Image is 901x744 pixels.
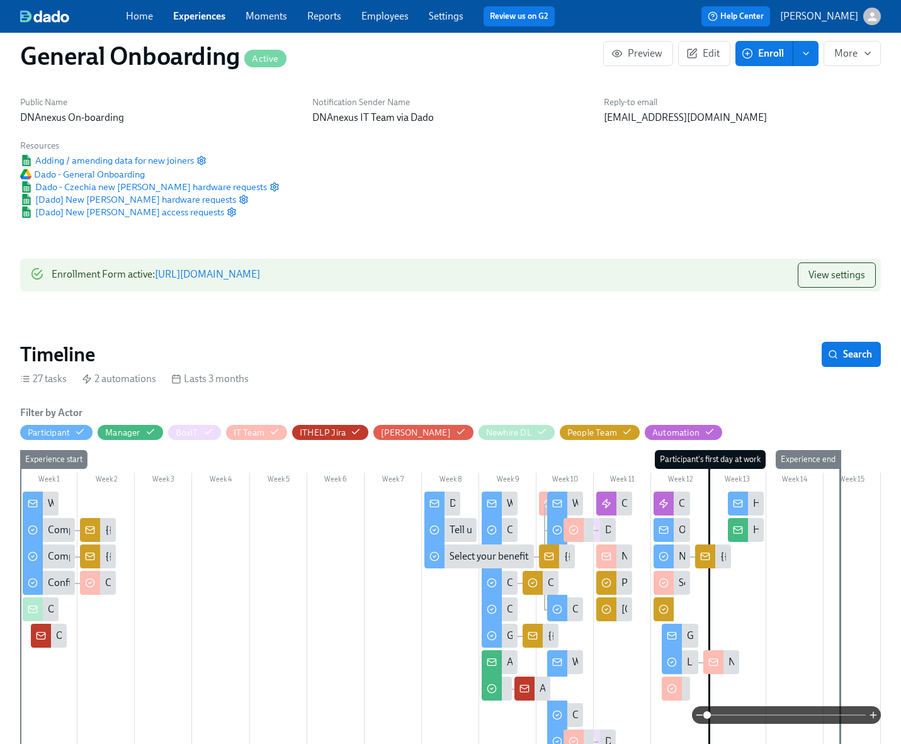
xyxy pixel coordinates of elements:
div: [Optional] Provide updated first day info for {{ participant.fullName }} [596,597,632,621]
button: BoxIT [168,425,221,440]
div: Complete your background check [23,518,75,542]
a: Google Sheet[Dado] New [PERSON_NAME] hardware requests [20,193,236,206]
div: 27 tasks [20,372,67,386]
h6: Public Name [20,96,297,108]
div: Week 4 [192,473,249,489]
a: [URL][DOMAIN_NAME] [155,268,260,280]
div: Week 13 [709,473,766,489]
h6: Resources [20,140,280,152]
div: DNAnexus hardware request: new [PERSON_NAME] {{ participant.fullName }}, start date {{ participan... [580,518,616,542]
div: Hide Newhire DL [486,427,532,439]
div: {{ participant.fullName }}'s new hire welcome questionnaire uploaded [695,544,731,568]
div: Welcome from DNAnexus's IT team [547,650,583,674]
div: Calendar invites - work email [679,497,802,510]
button: View settings [798,262,876,288]
div: Select your benefits [450,550,533,563]
div: Complete the New [PERSON_NAME] Questionnaire [23,544,75,568]
a: Edit [678,41,730,66]
div: Getting ready for your first day at DNAnexus [687,629,875,643]
button: IT Team [226,425,287,440]
span: Search [830,348,872,361]
p: [PERSON_NAME] [780,9,858,23]
div: Lasts 3 months [171,372,249,386]
div: Experience start [20,450,88,469]
div: Complete the New [PERSON_NAME] Questionnaire [507,523,730,537]
a: Experiences [173,10,225,22]
img: Google Sheet [20,206,33,218]
div: Welcome to DNAnexus! [23,492,59,516]
div: Hide ITHELP Jira [300,427,346,439]
a: Google SheetAdding / amending data for new joiners [20,154,194,167]
span: Dado - General Onboarding [20,168,145,181]
div: Confirm your name for your DNAnexus email address [482,571,518,595]
div: Hide Participant [28,427,70,439]
div: Week 3 [135,473,192,489]
div: Week 5 [250,473,307,489]
a: Review us on G2 [490,10,548,23]
div: Calendar invites - work email [654,492,689,516]
div: Onboarding {{ participant.fullName }} {{ participant.startDate | MMM DD YYYY }} [31,624,67,648]
button: [PERSON_NAME] [780,8,881,25]
button: enroll [793,41,819,66]
div: How's it going, {{ participant.firstName }}? [728,492,764,516]
div: Complete the New [PERSON_NAME] Questionnaire [48,550,271,563]
a: Google Sheet[Dado] New [PERSON_NAME] access requests [20,206,224,218]
div: Week 7 [365,473,422,489]
span: Edit [689,47,720,60]
button: Preview [603,41,673,66]
div: Week 10 [536,473,594,489]
h2: Timeline [20,342,95,367]
div: Tell us your hardware and phone preferences [450,523,642,537]
div: {{ participant.fullName }}'s new [PERSON_NAME] questionnaire uploaded [105,550,425,563]
div: Hide People Team [567,427,617,439]
div: Let us know when your laptop arrives [687,655,846,669]
div: Calendar invites - personal email [596,492,632,516]
h6: Filter by Actor [20,406,82,420]
div: Week 9 [479,473,536,489]
div: Complete your background check [507,602,651,616]
span: [Dado] New [PERSON_NAME] access requests [20,206,224,218]
a: Reports [307,10,341,22]
div: Action required: {{ participant.fullName }}'s onboarding [507,655,746,669]
span: [Dado] New [PERSON_NAME] hardware requests [20,193,236,206]
button: Search [822,342,881,367]
div: New [PERSON_NAME] laptop hasn't arrived: {{ participant.fullName }} (start-date {{ participant.st... [703,650,739,674]
button: Automation [645,425,722,440]
img: Google Drive [20,169,31,179]
button: Newhire DL [479,425,555,440]
div: {{ participant.fullName }}'s background check docs uploaded [80,518,116,542]
div: {{ participant.fullName }}'s benefit preferences submitted [564,550,810,563]
h1: General Onboarding [20,41,286,71]
div: Hide BoxIT [176,427,198,439]
div: Hide Automation [652,427,700,439]
div: Provide the onboarding docs for {{ participant.fullName }} [596,571,632,595]
div: Welcome from DNAnexus's IT team [572,655,725,669]
div: Onboarding Summary: {{ participant.fullName }} {{ participant.startDate | MMM DD YYYY }} [48,602,439,616]
div: {{ participant.fullName }}'s I-9 doc(s) uploaded [548,629,749,643]
p: [EMAIL_ADDRESS][DOMAIN_NAME] [604,111,881,125]
div: 2 automations [82,372,156,386]
div: Welcome to DNAnexus from the People Team! [482,492,518,516]
div: Confirm your name for your DNAnexus email address [507,576,736,590]
a: Google SheetDado - Czechia new [PERSON_NAME] hardware requests [20,181,267,193]
div: {{ participant.fullName }}'s benefit preferences submitted [539,544,575,568]
span: Active [244,54,286,64]
span: Help Center [708,10,764,23]
div: Week 1 [20,473,77,489]
a: Google DriveDado - General Onboarding [20,168,145,181]
div: Week 6 [307,473,365,489]
div: Action required: {{ participant.fullName }}'s onboarding [482,650,518,674]
div: Get started with your I-9 verification [507,629,660,643]
button: ITHELP Jira [292,425,368,440]
button: People Team [560,425,640,440]
img: Google Sheet [20,194,33,205]
div: Additional access request for new [PERSON_NAME]: {{ participant.fullName }} (start-date {{ partic... [514,677,550,701]
div: Confirm new [PERSON_NAME] {{ participant.fullName }}'s DNAnexus email address [105,576,468,590]
div: Confirm what you'd like in your email signature [547,597,583,621]
div: Confirm new [PERSON_NAME] {{ participant.fullName }}'s DNAnexus email address [80,571,116,595]
div: Let us know when your laptop arrives [662,650,698,674]
div: One week to go! [654,518,689,542]
div: Select your benefits [424,544,534,568]
div: Week 14 [766,473,824,489]
span: Preview [614,47,662,60]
